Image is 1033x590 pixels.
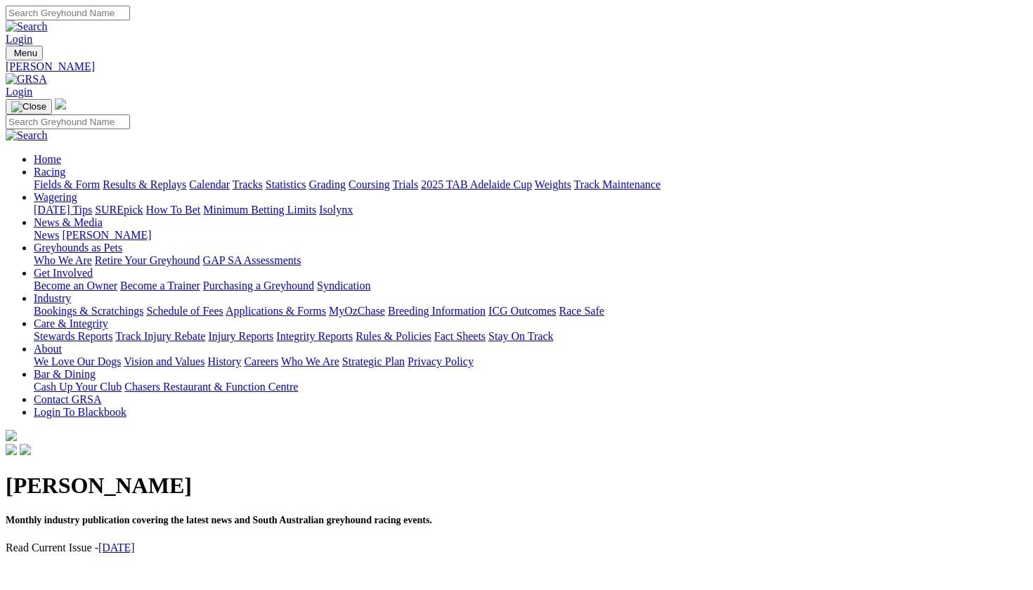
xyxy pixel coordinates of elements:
div: News & Media [34,229,1027,242]
div: Care & Integrity [34,330,1027,343]
a: ICG Outcomes [488,305,556,317]
a: Vision and Values [124,355,204,367]
a: Statistics [266,178,306,190]
a: Privacy Policy [408,355,474,367]
a: Care & Integrity [34,317,108,329]
button: Toggle navigation [6,99,52,114]
a: News & Media [34,216,103,228]
a: Stewards Reports [34,330,112,342]
a: Become an Owner [34,280,117,291]
a: Race Safe [559,305,604,317]
a: Tracks [233,178,263,190]
a: Greyhounds as Pets [34,242,122,254]
a: [DATE] Tips [34,204,92,216]
a: Purchasing a Greyhound [203,280,314,291]
a: Retire Your Greyhound [95,254,200,266]
input: Search [6,114,130,129]
a: Careers [244,355,278,367]
a: Get Involved [34,267,93,279]
div: About [34,355,1027,368]
a: We Love Our Dogs [34,355,121,367]
a: Chasers Restaurant & Function Centre [124,381,298,393]
a: Login To Blackbook [34,406,126,418]
a: Strategic Plan [342,355,405,367]
img: Close [11,101,46,112]
a: GAP SA Assessments [203,254,301,266]
a: Calendar [189,178,230,190]
img: twitter.svg [20,444,31,455]
a: Bookings & Scratchings [34,305,143,317]
div: Bar & Dining [34,381,1027,393]
a: Coursing [349,178,390,190]
a: Login [6,33,32,45]
a: MyOzChase [329,305,385,317]
a: History [207,355,241,367]
a: About [34,343,62,355]
h1: [PERSON_NAME] [6,473,1027,499]
a: Syndication [317,280,370,291]
a: Grading [309,178,346,190]
a: News [34,229,59,241]
a: Track Injury Rebate [115,330,205,342]
a: Breeding Information [388,305,486,317]
img: logo-grsa-white.png [6,430,17,441]
div: Racing [34,178,1027,191]
a: Contact GRSA [34,393,101,405]
a: 2025 TAB Adelaide Cup [421,178,532,190]
a: [PERSON_NAME] [6,60,1027,73]
a: Results & Replays [103,178,186,190]
a: How To Bet [146,204,201,216]
div: Greyhounds as Pets [34,254,1027,267]
span: Monthly industry publication covering the latest news and South Australian greyhound racing events. [6,515,432,525]
a: Who We Are [281,355,339,367]
a: Login [6,86,32,98]
p: Read Current Issue - [6,542,1027,554]
a: Weights [535,178,571,190]
button: Toggle navigation [6,46,43,60]
img: logo-grsa-white.png [55,98,66,110]
a: Cash Up Your Club [34,381,122,393]
a: Who We Are [34,254,92,266]
a: Isolynx [319,204,353,216]
span: Menu [14,48,37,58]
a: Stay On Track [488,330,553,342]
a: Integrity Reports [276,330,353,342]
a: Fact Sheets [434,330,486,342]
a: Rules & Policies [356,330,431,342]
a: Applications & Forms [226,305,326,317]
a: Industry [34,292,71,304]
a: Become a Trainer [120,280,200,291]
div: Wagering [34,204,1027,216]
a: Injury Reports [208,330,273,342]
a: Track Maintenance [574,178,661,190]
a: Fields & Form [34,178,100,190]
a: Wagering [34,191,77,203]
a: Bar & Dining [34,368,96,380]
a: Schedule of Fees [146,305,223,317]
img: facebook.svg [6,444,17,455]
img: GRSA [6,73,47,86]
input: Search [6,6,130,20]
a: [DATE] [98,542,135,553]
a: Minimum Betting Limits [203,204,316,216]
a: [PERSON_NAME] [62,229,151,241]
img: Search [6,20,48,33]
a: SUREpick [95,204,143,216]
a: Trials [392,178,418,190]
div: Get Involved [34,280,1027,292]
a: Home [34,153,61,165]
img: Search [6,129,48,142]
div: Industry [34,305,1027,317]
a: Racing [34,166,65,178]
